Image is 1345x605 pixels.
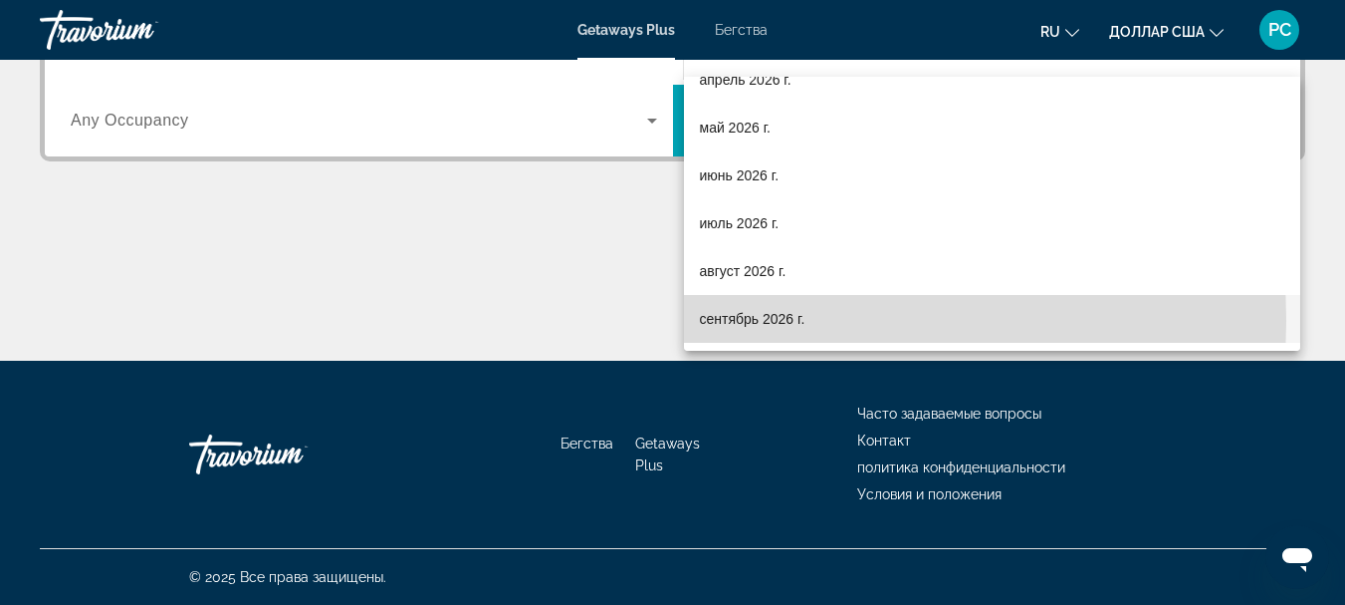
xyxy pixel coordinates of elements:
font: август 2026 г. [700,263,786,279]
font: май 2026 г. [700,120,771,136]
font: июнь 2026 г. [700,167,780,183]
iframe: Кнопка запуска окна обмена сообщениями [1265,525,1329,589]
font: июль 2026 г. [700,215,780,231]
font: сентябрь 2026 г. [700,311,805,327]
font: апрель 2026 г. [700,72,791,88]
